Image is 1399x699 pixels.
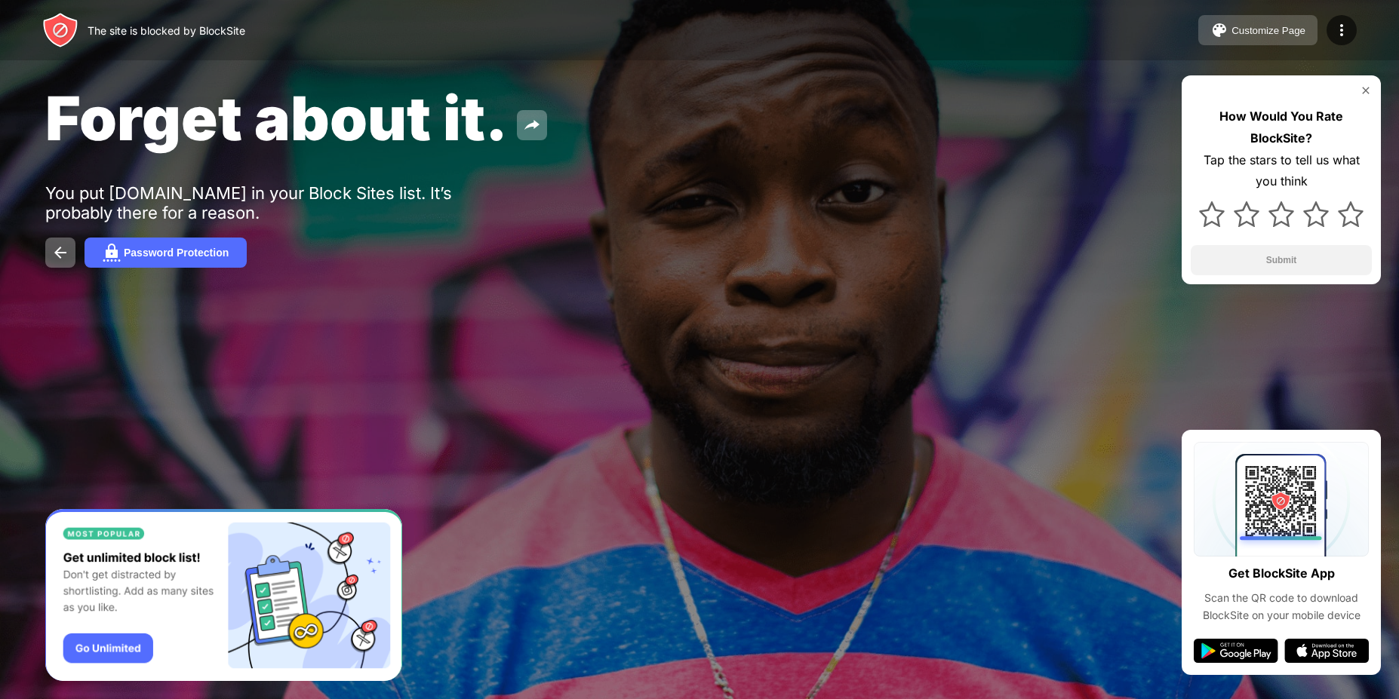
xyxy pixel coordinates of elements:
iframe: Banner [45,509,402,682]
img: menu-icon.svg [1333,21,1351,39]
img: star.svg [1234,201,1259,227]
div: The site is blocked by BlockSite [88,24,245,37]
div: You put [DOMAIN_NAME] in your Block Sites list. It’s probably there for a reason. [45,183,512,222]
img: google-play.svg [1194,639,1278,663]
div: How Would You Rate BlockSite? [1191,106,1372,149]
div: Get BlockSite App [1228,563,1335,584]
div: Tap the stars to tell us what you think [1191,149,1372,193]
img: rate-us-close.svg [1360,84,1372,97]
img: password.svg [103,244,121,262]
img: header-logo.svg [42,12,78,48]
img: star.svg [1268,201,1294,227]
img: pallet.svg [1210,21,1228,39]
img: star.svg [1338,201,1364,227]
button: Submit [1191,245,1372,275]
div: Scan the QR code to download BlockSite on your mobile device [1194,590,1369,624]
img: star.svg [1303,201,1329,227]
span: Forget about it. [45,81,508,155]
button: Customize Page [1198,15,1318,45]
img: share.svg [523,116,541,134]
img: back.svg [51,244,69,262]
div: Customize Page [1231,25,1305,36]
img: star.svg [1199,201,1225,227]
img: qrcode.svg [1194,442,1369,556]
button: Password Protection [85,238,247,268]
div: Password Protection [124,247,229,259]
img: app-store.svg [1284,639,1369,663]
